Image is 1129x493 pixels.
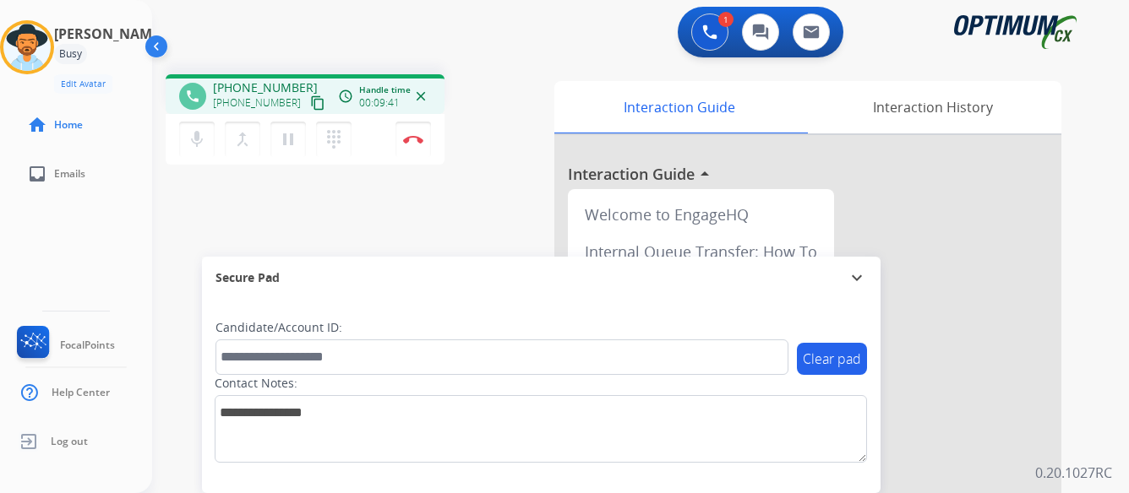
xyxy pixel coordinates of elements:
[232,129,253,149] mat-icon: merge_type
[847,268,867,288] mat-icon: expand_more
[52,386,110,399] span: Help Center
[718,12,734,27] div: 1
[575,233,827,270] div: Internal Queue Transfer: How To
[338,89,353,104] mat-icon: access_time
[213,96,301,110] span: [PHONE_NUMBER]
[324,129,344,149] mat-icon: dialpad
[3,24,51,71] img: avatar
[359,96,400,110] span: 00:09:41
[554,81,804,133] div: Interaction Guide
[278,129,298,149] mat-icon: pause
[797,343,867,375] button: Clear pad
[51,435,88,448] span: Log out
[213,79,318,96] span: [PHONE_NUMBER]
[60,339,115,352] span: FocalPoints
[804,81,1061,133] div: Interaction History
[413,89,428,104] mat-icon: close
[359,84,411,96] span: Handle time
[575,196,827,233] div: Welcome to EngageHQ
[54,167,85,181] span: Emails
[14,326,115,365] a: FocalPoints
[54,74,112,94] button: Edit Avatar
[54,44,87,64] div: Busy
[187,129,207,149] mat-icon: mic
[1035,463,1112,483] p: 0.20.1027RC
[27,164,47,184] mat-icon: inbox
[403,135,423,144] img: control
[215,375,297,392] label: Contact Notes:
[215,319,342,336] label: Candidate/Account ID:
[310,95,325,111] mat-icon: content_copy
[215,269,280,286] span: Secure Pad
[54,24,164,44] h3: [PERSON_NAME]
[27,115,47,135] mat-icon: home
[185,89,200,104] mat-icon: phone
[54,118,83,132] span: Home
